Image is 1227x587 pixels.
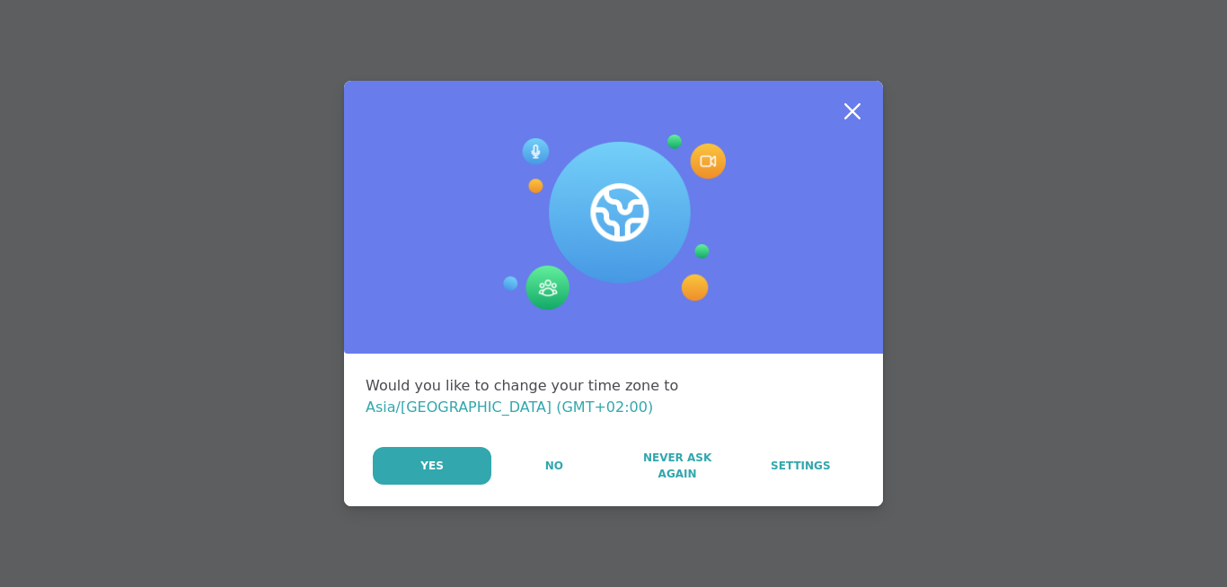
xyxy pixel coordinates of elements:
[740,447,861,485] a: Settings
[771,458,831,474] span: Settings
[493,447,614,485] button: No
[420,458,444,474] span: Yes
[373,447,491,485] button: Yes
[366,375,861,418] div: Would you like to change your time zone to
[616,447,737,485] button: Never Ask Again
[545,458,563,474] span: No
[625,450,728,482] span: Never Ask Again
[501,135,726,311] img: Session Experience
[366,399,653,416] span: Asia/[GEOGRAPHIC_DATA] (GMT+02:00)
